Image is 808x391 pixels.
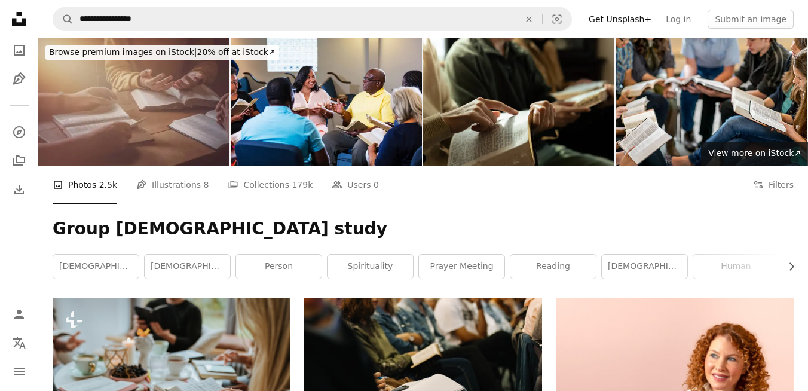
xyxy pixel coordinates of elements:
a: human [693,255,779,279]
button: Visual search [543,8,571,30]
span: View more on iStock ↗ [708,148,801,158]
img: Christian group are praying to god with the bible and sharing the gospel. [423,38,614,166]
img: Bible Study [616,38,807,166]
a: reading [510,255,596,279]
img: Black men and women in group bible study [231,38,422,166]
a: [DEMOGRAPHIC_DATA] [145,255,230,279]
form: Find visuals sitewide [53,7,572,31]
a: prayer meeting [419,255,504,279]
a: Collections [7,149,31,173]
a: Log in / Sign up [7,303,31,326]
button: Search Unsplash [53,8,74,30]
button: Clear [516,8,542,30]
a: a group of people sitting around a table with books and cups [53,372,290,383]
a: Illustrations 8 [136,166,209,204]
a: spirituality [328,255,413,279]
span: 8 [204,178,209,191]
a: [DEMOGRAPHIC_DATA] study [53,255,139,279]
a: Log in [659,10,698,29]
span: Browse premium images on iStock | [49,47,197,57]
button: Language [7,331,31,355]
button: Submit an image [708,10,794,29]
button: Menu [7,360,31,384]
span: 20% off at iStock ↗ [49,47,276,57]
button: Filters [753,166,794,204]
a: Illustrations [7,67,31,91]
h1: Group [DEMOGRAPHIC_DATA] study [53,218,794,240]
button: scroll list to the right [781,255,794,279]
a: person [236,255,322,279]
a: [DEMOGRAPHIC_DATA] reading [602,255,687,279]
a: View more on iStock↗ [701,142,808,166]
a: Get Unsplash+ [581,10,659,29]
a: Users 0 [332,166,379,204]
a: woman reading book [304,372,541,383]
a: Explore [7,120,31,144]
span: 179k [292,178,313,191]
img: study the bible [38,38,229,166]
span: 0 [374,178,379,191]
a: Browse premium images on iStock|20% off at iStock↗ [38,38,286,67]
a: Photos [7,38,31,62]
a: Download History [7,178,31,201]
a: Collections 179k [228,166,313,204]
